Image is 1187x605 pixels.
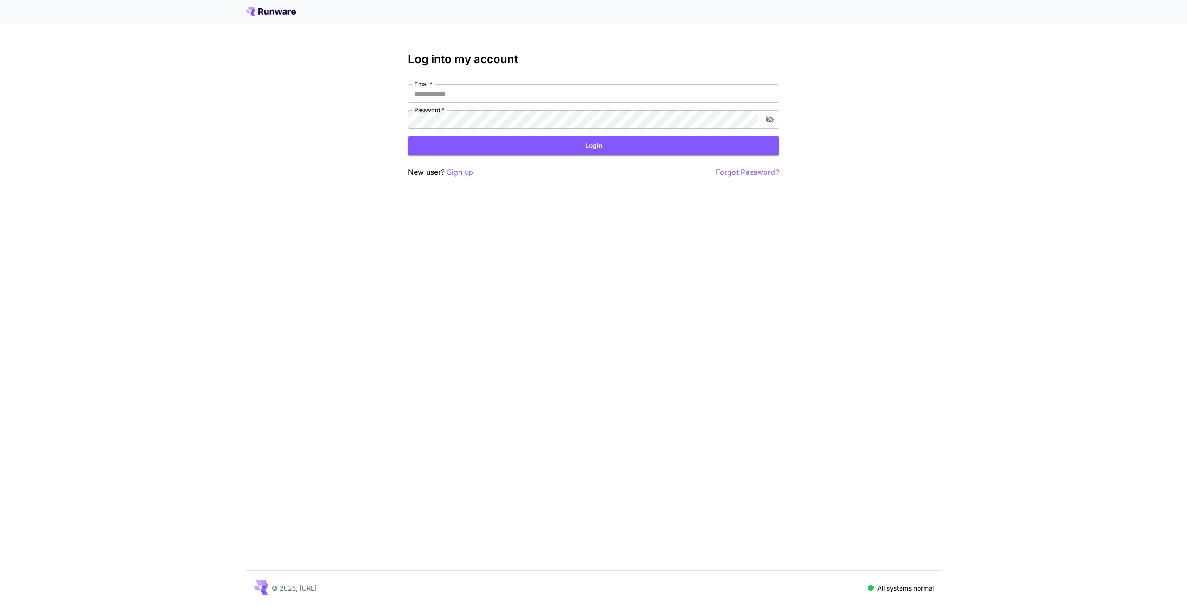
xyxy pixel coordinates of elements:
button: toggle password visibility [761,111,778,128]
label: Email [415,80,433,88]
p: New user? [408,166,473,178]
button: Forgot Password? [716,166,779,178]
label: Password [415,106,444,114]
p: All systems normal [877,583,934,593]
button: Sign up [447,166,473,178]
h3: Log into my account [408,53,779,66]
p: © 2025, [URL] [272,583,317,593]
button: Login [408,136,779,155]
